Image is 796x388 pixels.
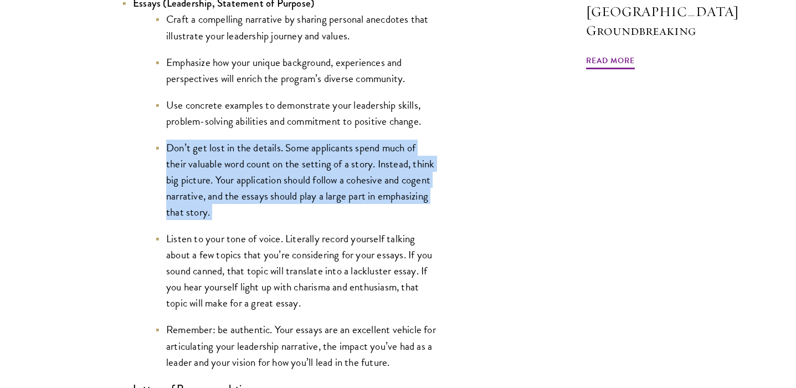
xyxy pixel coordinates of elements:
[155,11,438,43] li: Craft a compelling narrative by sharing personal anecdotes that illustrate your leadership journe...
[155,321,438,370] li: Remember: be authentic. Your essays are an excellent vehicle for articulating your leadership nar...
[155,97,438,129] li: Use concrete examples to demonstrate your leadership skills, problem-solving abilities and commit...
[155,54,438,86] li: Emphasize how your unique background, experiences and perspectives will enrich the program’s dive...
[586,54,635,71] span: Read More
[155,231,438,311] li: Listen to your tone of voice. Literally record yourself talking about a few topics that you’re co...
[155,140,438,220] li: Don’t get lost in the details. Some applicants spend much of their valuable word count on the set...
